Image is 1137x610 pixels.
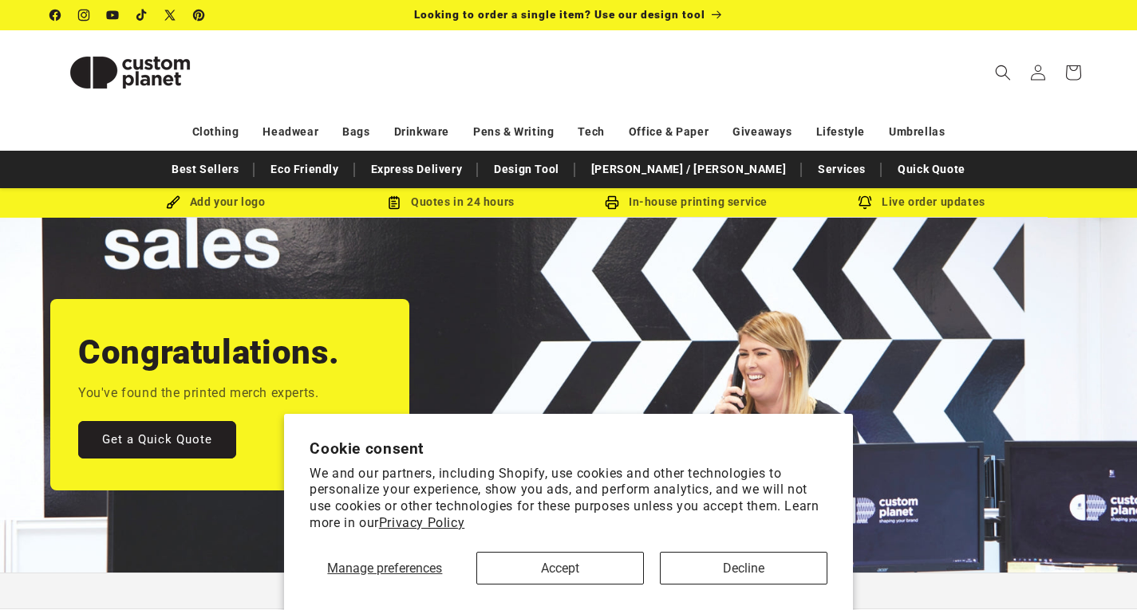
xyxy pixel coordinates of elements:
a: Giveaways [732,118,792,146]
h2: Cookie consent [310,439,827,458]
a: [PERSON_NAME] / [PERSON_NAME] [583,155,794,183]
a: Bags [342,118,369,146]
iframe: Chat Widget [1057,533,1137,610]
summary: Search [985,55,1021,90]
img: Custom Planet [50,37,210,108]
button: Accept [476,552,644,584]
a: Best Sellers [164,155,247,183]
a: Headwear [263,118,318,146]
div: Quotes in 24 hours [334,192,569,212]
div: Add your logo [98,192,334,212]
img: In-house printing [605,195,619,210]
a: Eco Friendly [263,155,346,183]
img: Order updates [858,195,872,210]
a: Quick Quote [890,155,973,183]
a: Get a Quick Quote [78,421,236,458]
a: Clothing [192,118,239,146]
a: Lifestyle [816,118,865,146]
img: Brush Icon [166,195,180,210]
div: In-house printing service [569,192,804,212]
a: Office & Paper [629,118,709,146]
p: You've found the printed merch experts. [78,382,318,405]
a: Design Tool [486,155,567,183]
a: Custom Planet [44,30,215,114]
a: Privacy Policy [379,515,464,530]
div: Live order updates [804,192,1040,212]
button: Decline [660,552,827,584]
span: Looking to order a single item? Use our design tool [414,8,705,21]
a: Services [810,155,874,183]
a: Umbrellas [889,118,945,146]
a: Express Delivery [363,155,471,183]
button: Manage preferences [310,552,460,584]
h2: Congratulations. [78,331,340,374]
a: Drinkware [394,118,449,146]
img: Order Updates Icon [387,195,401,210]
p: We and our partners, including Shopify, use cookies and other technologies to personalize your ex... [310,466,827,532]
a: Pens & Writing [473,118,554,146]
span: Manage preferences [327,561,442,576]
a: Tech [578,118,604,146]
